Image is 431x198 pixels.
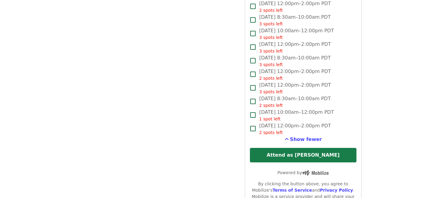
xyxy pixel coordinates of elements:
a: Privacy Policy [320,188,353,193]
a: Terms of Service [273,188,312,193]
span: [DATE] 8:30am–10:00am PDT [259,54,331,68]
span: 3 spots left [259,62,283,67]
span: 2 spots left [259,103,283,108]
span: Powered by [277,170,329,175]
span: [DATE] 10:00am–12:00pm PDT [259,109,334,122]
span: 2 spots left [259,76,283,81]
button: See more timeslots [285,136,322,143]
span: [DATE] 8:30am–10:00am PDT [259,95,331,109]
span: [DATE] 12:00pm–2:00pm PDT [259,68,331,81]
span: 3 spots left [259,49,283,53]
span: 3 spots left [259,89,283,94]
span: 2 spots left [259,8,283,13]
img: Powered by Mobilize [302,170,329,176]
span: [DATE] 12:00pm–2:00pm PDT [259,122,331,136]
span: 3 spots left [259,35,283,40]
span: Show fewer [290,136,322,142]
span: [DATE] 10:00am–12:00pm PDT [259,27,334,41]
span: [DATE] 12:00pm–2:00pm PDT [259,41,331,54]
span: [DATE] 8:30am–10:00am PDT [259,14,331,27]
span: 3 spots left [259,21,283,26]
button: Attend as [PERSON_NAME] [250,148,356,162]
span: [DATE] 12:00pm–2:00pm PDT [259,81,331,95]
span: 2 spots left [259,130,283,135]
span: 1 spot left [259,117,281,121]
